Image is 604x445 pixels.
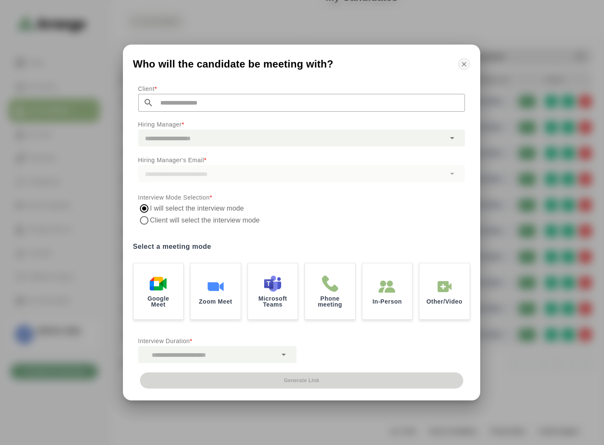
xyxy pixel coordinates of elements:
p: Google Meet [140,296,177,307]
p: Hiring Manager's Email [138,155,465,165]
p: Phone meeting [312,296,348,307]
label: I will select the interview mode [150,203,245,214]
p: In-Person [373,299,402,304]
img: Zoom Meet [207,278,224,295]
p: Other/Video [426,299,462,304]
img: In-Person [436,278,453,295]
p: Interview Duration [138,336,296,346]
p: Hiring Manager [138,119,465,130]
span: Who will the candidate be meeting with? [133,59,333,69]
img: Google Meet [150,275,167,292]
p: Interview Mode Selection [138,192,465,203]
img: Microsoft Teams [264,275,281,292]
p: Microsoft Teams [255,296,291,307]
img: Phone meeting [322,275,339,292]
p: Zoom Meet [199,299,232,304]
p: Client [138,84,465,94]
img: In-Person [379,278,396,295]
label: Select a meeting mode [133,241,470,253]
label: Client will select the interview mode [150,214,262,226]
